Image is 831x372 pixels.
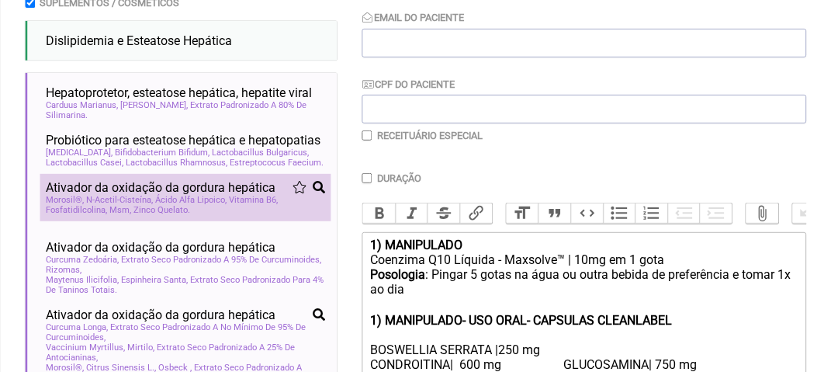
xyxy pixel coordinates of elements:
span: Carduus Marianus, [PERSON_NAME], Extrato Padronizado A 80% De Silimarina [46,100,325,120]
span: Ácido Alfa Lipoico [155,195,227,205]
span: Lactobacillus Rhamnosus [126,158,227,168]
span: Zinco Quelato [133,205,190,215]
button: Heading [506,203,538,224]
button: Strikethrough [428,203,460,224]
span: Ativador da oxidação da gordura hepática [46,180,275,195]
button: Code [570,203,603,224]
span: Lactobacillus Casei [46,158,123,168]
span: Maytenus Ilicifolia, Espinheira Santa, Extrato Seco Padronizado Para 4% De Taninos Totais [46,275,325,295]
span: Hepatoprotetor, esteatose hepática, hepatite viral [46,85,312,100]
span: Vaccinium Myrtillus, Mirtilo, Extrato Seco Padronizado A 25% De Antocianinas [46,342,325,363]
button: Quote [538,203,571,224]
label: Receituário Especial [377,130,483,141]
span: Ativador da oxidação da gordura hepática [46,308,275,322]
button: Bullets [603,203,635,224]
span: Morosil® [46,195,84,205]
span: Dislipidemia e Esteatose Hepática [46,33,232,48]
button: Attach Files [746,203,778,224]
div: Coenzima Q10 Líquida - Maxsolve™ | 10mg em 1 gota [370,252,798,267]
div: BOSWELLIA SERRATA |250 mg [370,342,798,357]
span: Lactobacillus Bulgaricus [212,148,309,158]
span: Msm [109,205,131,215]
button: Numbers [635,203,668,224]
span: Fosfatidilcolina [46,205,107,215]
span: Ativador da oxidação da gordura hepática [46,240,275,255]
button: Bold [363,203,396,224]
strong: 1) MANIPULADO- USO ORAL- CAPSULAS CLEANLABEL [370,313,672,328]
label: Email do Paciente [362,12,465,23]
span: Curcuma Zedoária, Extrato Seco Padronizado A 95% De Curcuminoides, Rizomas [46,255,325,275]
span: Vitamina B6 [229,195,278,205]
span: Estreptococus Faecium [230,158,324,168]
button: Italic [395,203,428,224]
span: [MEDICAL_DATA] [46,148,113,158]
button: Undo [792,203,825,224]
strong: Posologia [370,267,425,282]
label: CPF do Paciente [362,78,455,90]
button: Link [460,203,493,224]
span: Probiótico para esteatose hepática e hepatopatias [46,133,320,148]
div: : Pingar 5 gotas na água ou outra bebida de preferência e tomar 1x ao dia ㅤ [370,267,798,313]
strong: 1) MANIPULADO [370,238,462,252]
button: Increase Level [700,203,732,224]
label: Duração [377,172,421,184]
span: Curcuma Longa, Extrato Seco Padronizado A No Mínimo De 95% De Curcuminoides [46,322,325,342]
span: Bifidobacterium Bifidum [115,148,209,158]
span: N-Acetil-Cisteína [86,195,153,205]
button: Decrease Level [667,203,700,224]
